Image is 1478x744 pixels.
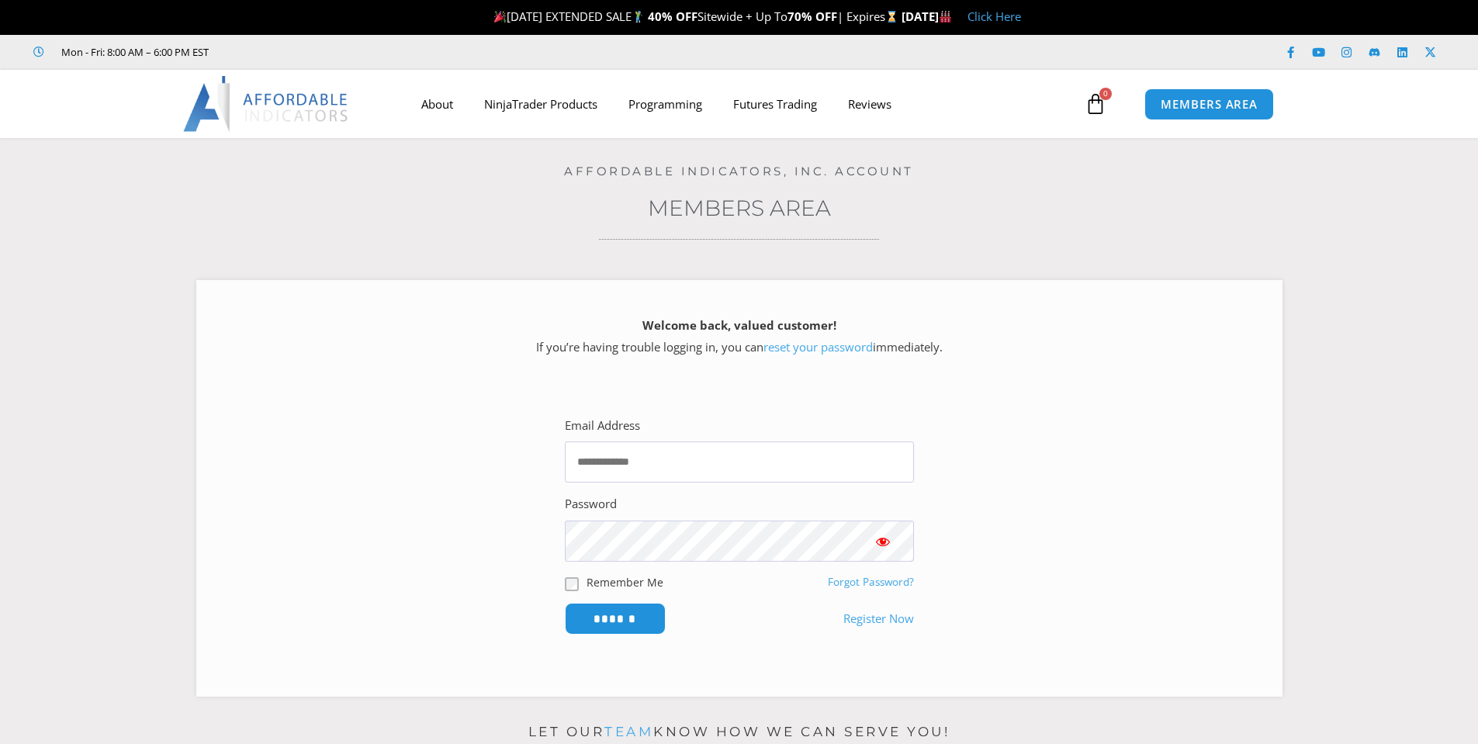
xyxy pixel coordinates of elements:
[718,86,832,122] a: Futures Trading
[787,9,837,24] strong: 70% OFF
[587,574,663,590] label: Remember Me
[828,575,914,589] a: Forgot Password?
[490,9,902,24] span: [DATE] EXTENDED SALE Sitewide + Up To | Expires
[564,164,914,178] a: Affordable Indicators, Inc. Account
[843,608,914,630] a: Register Now
[940,11,951,22] img: 🏭
[1161,99,1258,110] span: MEMBERS AREA
[183,76,350,132] img: LogoAI | Affordable Indicators – NinjaTrader
[902,9,952,24] strong: [DATE]
[565,415,640,437] label: Email Address
[832,86,907,122] a: Reviews
[967,9,1021,24] a: Click Here
[604,724,653,739] a: team
[886,11,898,22] img: ⌛
[648,9,697,24] strong: 40% OFF
[406,86,1081,122] nav: Menu
[57,43,209,61] span: Mon - Fri: 8:00 AM – 6:00 PM EST
[565,493,617,515] label: Password
[632,11,644,22] img: 🏌️‍♂️
[1061,81,1130,126] a: 0
[613,86,718,122] a: Programming
[494,11,506,22] img: 🎉
[763,339,873,355] a: reset your password
[1144,88,1274,120] a: MEMBERS AREA
[852,521,914,562] button: Show password
[406,86,469,122] a: About
[469,86,613,122] a: NinjaTrader Products
[230,44,463,60] iframe: Customer reviews powered by Trustpilot
[648,195,831,221] a: Members Area
[642,317,836,333] strong: Welcome back, valued customer!
[223,315,1255,358] p: If you’re having trouble logging in, you can immediately.
[1099,88,1112,100] span: 0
